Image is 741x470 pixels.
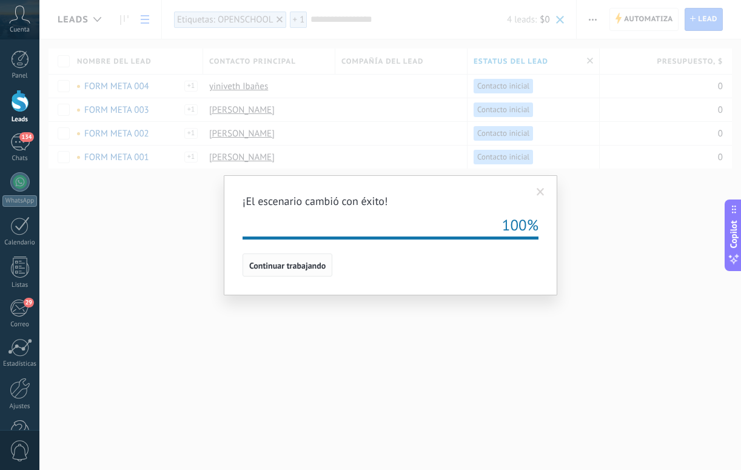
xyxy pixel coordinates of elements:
div: Correo [2,321,38,329]
span: Copilot [728,220,740,248]
span: Cuenta [10,26,30,34]
div: Listas [2,281,38,289]
div: Calendario [2,239,38,247]
div: Chats [2,155,38,163]
div: Panel [2,72,38,80]
span: 29 [24,298,34,307]
div: Estadísticas [2,360,38,368]
span: 100% [502,215,538,235]
button: Continuar trabajando [243,253,332,277]
span: Continuar trabajando [249,261,326,270]
h2: ¡El escenario cambió con éxito! [243,194,526,209]
span: 134 [19,132,33,142]
div: Ajustes [2,403,38,411]
div: Leads [2,116,38,124]
div: WhatsApp [2,195,37,207]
